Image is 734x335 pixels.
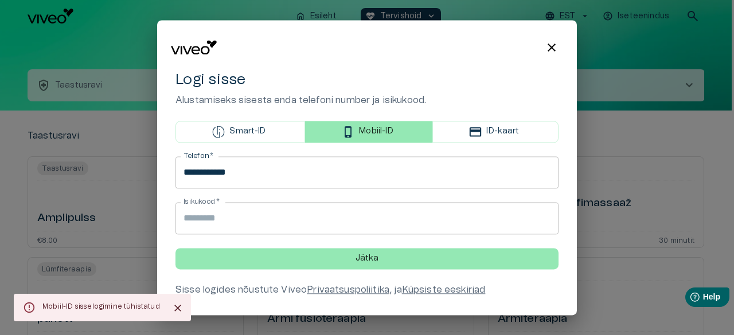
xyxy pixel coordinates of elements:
[183,151,213,161] label: Telefon
[545,41,559,54] span: close
[645,283,734,315] iframe: Help widget launcher
[432,121,559,143] button: ID-kaart
[175,121,305,143] button: Smart-ID
[540,36,563,59] button: Close login modal
[356,253,379,265] p: Jätka
[169,299,186,317] button: Close
[229,126,266,138] p: Smart-ID
[175,248,559,269] button: Jätka
[183,197,220,207] label: Isikukood
[42,297,160,318] div: Mobiil-ID sisselogimine tühistatud
[175,283,559,297] div: Sisse logides nõustute Viveo , ja
[175,70,559,89] h4: Logi sisse
[171,40,217,55] img: Viveo logo
[307,285,389,294] a: Privaatsuspoliitika
[359,126,393,138] p: Mobiil-ID
[305,121,432,143] button: Mobiil-ID
[402,285,486,294] a: Küpsiste eeskirjad
[175,93,559,107] p: Alustamiseks sisesta enda telefoni number ja isikukood.
[486,126,519,138] p: ID-kaart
